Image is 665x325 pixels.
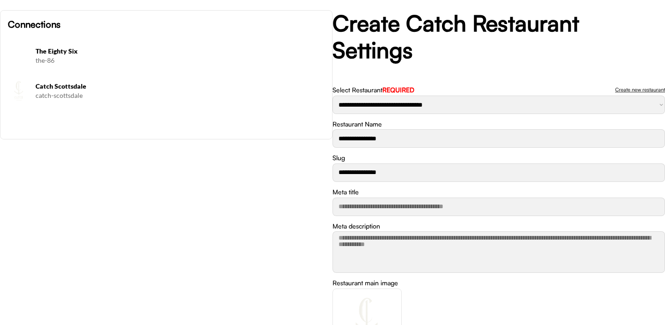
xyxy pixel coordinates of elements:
h6: Connections [8,18,325,31]
font: REQUIRED [382,86,414,94]
img: CATCH%20SCOTTSDALE_Logo%20Only.png [8,80,30,102]
div: Restaurant Name [332,120,382,129]
div: Create new restaurant [615,87,665,92]
div: Restaurant main image [332,278,398,288]
div: catch-scottsdale [36,91,325,100]
div: Select Restaurant [332,85,414,95]
h2: Create Catch Restaurant Settings [332,10,665,63]
img: Screenshot%202025-08-11%20at%2010.33.52%E2%80%AFAM.png [8,45,30,67]
h6: The Eighty Six [36,47,325,56]
h6: Catch Scottsdale [36,82,325,91]
div: Slug [332,153,345,162]
div: the-86 [36,56,325,65]
div: Meta title [332,187,359,197]
div: Meta description [332,222,380,231]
